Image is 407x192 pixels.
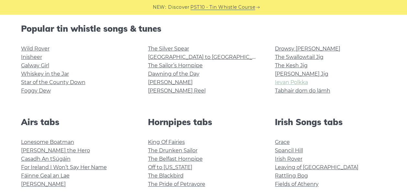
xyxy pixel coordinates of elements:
[21,54,42,60] a: Inisheer
[148,164,192,170] a: Off to [US_STATE]
[275,156,302,162] a: Irish Rover
[21,147,90,154] a: [PERSON_NAME] the Hero
[275,117,386,127] h2: Irish Songs tabs
[21,181,66,187] a: [PERSON_NAME]
[21,139,74,145] a: Lonesome Boatman
[21,79,85,85] a: Star of the County Down
[275,62,308,69] a: The Kesh Jig
[168,4,189,11] span: Discover
[21,24,386,34] h2: Popular tin whistle songs & tunes
[21,173,70,179] a: Fáinne Geal an Lae
[148,147,198,154] a: The Drunken Sailor
[21,62,49,69] a: Galway Girl
[275,46,340,52] a: Drowsy [PERSON_NAME]
[148,156,203,162] a: The Belfast Hornpipe
[153,4,166,11] span: NEW:
[148,46,189,52] a: The Silver Spear
[275,173,308,179] a: Rattling Bog
[148,79,193,85] a: [PERSON_NAME]
[148,54,267,60] a: [GEOGRAPHIC_DATA] to [GEOGRAPHIC_DATA]
[148,117,259,127] h2: Hornpipes tabs
[148,62,203,69] a: The Sailor’s Hornpipe
[21,164,107,170] a: For Ireland I Won’t Say Her Name
[275,71,328,77] a: [PERSON_NAME] Jig
[190,4,255,11] a: PST10 - Tin Whistle Course
[275,54,323,60] a: The Swallowtail Jig
[275,147,303,154] a: Spancil Hill
[21,71,69,77] a: Whiskey in the Jar
[275,88,330,94] a: Tabhair dom do lámh
[275,79,308,85] a: Ievan Polkka
[21,156,71,162] a: Casadh An tSúgáin
[21,88,51,94] a: Foggy Dew
[148,88,206,94] a: [PERSON_NAME] Reel
[148,181,205,187] a: The Pride of Petravore
[148,71,199,77] a: Dawning of the Day
[275,164,358,170] a: Leaving of [GEOGRAPHIC_DATA]
[148,139,185,145] a: King Of Fairies
[275,181,319,187] a: Fields of Athenry
[275,139,290,145] a: Grace
[21,117,132,127] h2: Airs tabs
[21,46,50,52] a: Wild Rover
[148,173,184,179] a: The Blackbird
